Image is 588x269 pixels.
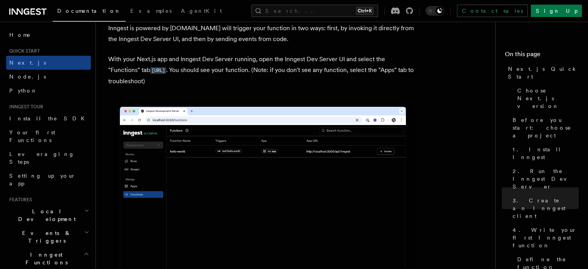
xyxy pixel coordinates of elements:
[513,116,579,139] span: Before you start: choose a project
[9,60,46,66] span: Next.js
[9,31,31,39] span: Home
[426,6,444,15] button: Toggle dark mode
[6,70,91,84] a: Node.js
[150,67,166,74] code: [URL]
[6,226,91,248] button: Events & Triggers
[514,84,579,113] a: Choose Next.js version
[251,5,378,17] button: Search...Ctrl+K
[513,226,579,249] span: 4. Write your first Inngest function
[6,197,32,203] span: Features
[181,8,222,14] span: AgentKit
[6,84,91,98] a: Python
[6,169,91,190] a: Setting up your app
[130,8,172,14] span: Examples
[6,56,91,70] a: Next.js
[57,8,121,14] span: Documentation
[457,5,528,17] a: Contact sales
[513,197,579,220] span: 3. Create an Inngest client
[9,129,55,143] span: Your first Functions
[510,223,579,252] a: 4. Write your first Inngest function
[6,104,43,110] span: Inngest tour
[508,65,579,81] span: Next.js Quick Start
[356,7,373,15] kbd: Ctrl+K
[9,74,46,80] span: Node.js
[9,87,37,94] span: Python
[531,5,582,17] a: Sign Up
[6,48,40,54] span: Quick start
[6,125,91,147] a: Your first Functions
[513,167,579,190] span: 2. Run the Inngest Dev Server
[6,28,91,42] a: Home
[108,54,418,87] p: With your Next.js app and Inngest Dev Server running, open the Inngest Dev Server UI and select t...
[510,194,579,223] a: 3. Create an Inngest client
[505,62,579,84] a: Next.js Quick Start
[6,111,91,125] a: Install the SDK
[53,2,126,22] a: Documentation
[150,66,166,74] a: [URL]
[6,207,84,223] span: Local Development
[510,142,579,164] a: 1. Install Inngest
[505,50,579,62] h4: On this page
[517,87,579,110] span: Choose Next.js version
[176,2,227,21] a: AgentKit
[9,151,75,165] span: Leveraging Steps
[510,164,579,194] a: 2. Run the Inngest Dev Server
[6,147,91,169] a: Leveraging Steps
[513,146,579,161] span: 1. Install Inngest
[126,2,176,21] a: Examples
[6,229,84,245] span: Events & Triggers
[510,113,579,142] a: Before you start: choose a project
[6,251,84,266] span: Inngest Functions
[108,23,418,45] p: Inngest is powered by [DOMAIN_NAME] will trigger your function in two ways: first, by invoking it...
[9,173,76,187] span: Setting up your app
[9,115,89,122] span: Install the SDK
[6,204,91,226] button: Local Development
